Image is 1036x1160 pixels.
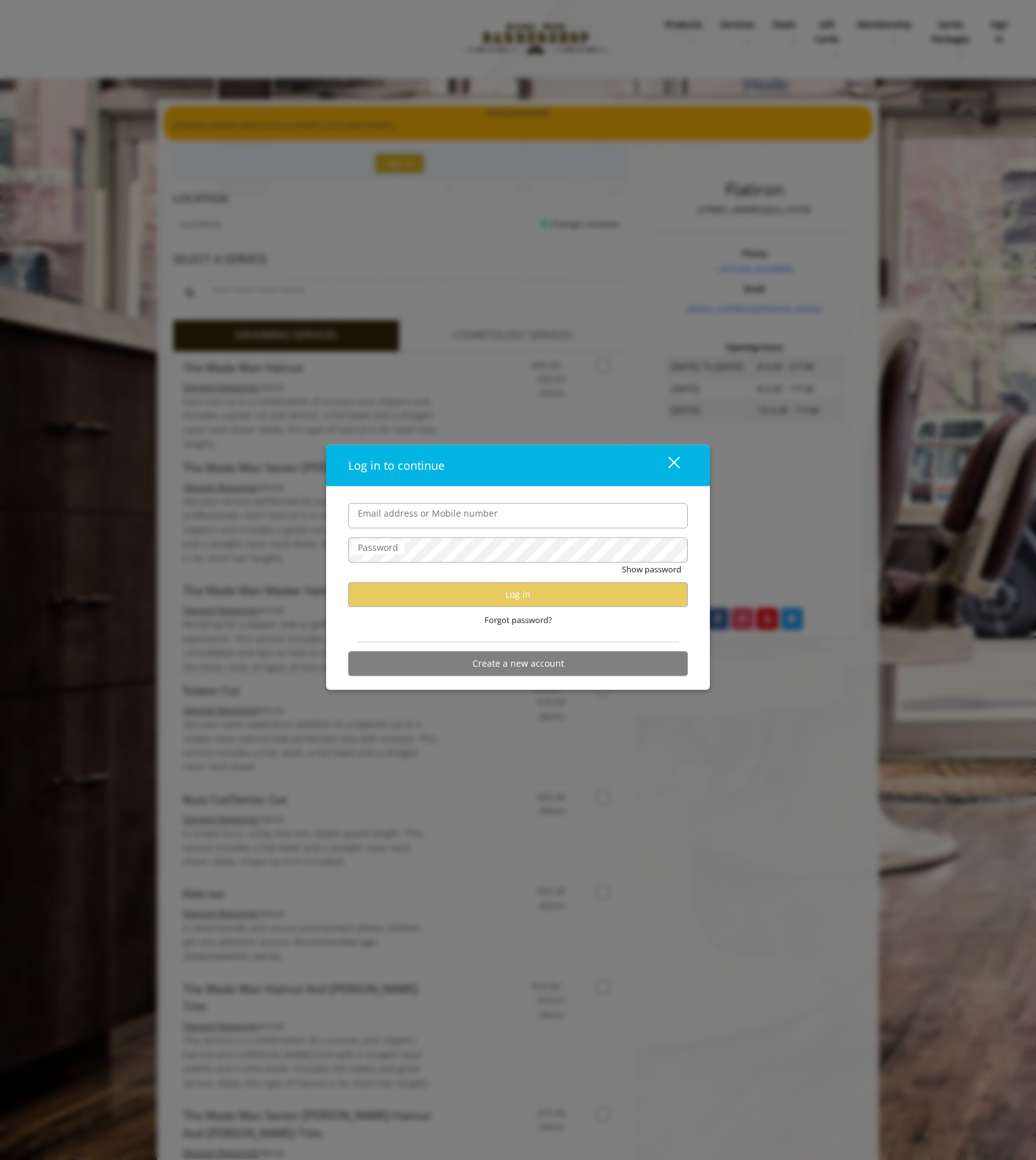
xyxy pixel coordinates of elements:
input: Password [348,537,688,562]
input: Email address or Mobile number [348,503,688,528]
button: Show password [622,562,681,576]
button: Create a new account [348,651,688,676]
span: Forgot password? [484,613,552,626]
button: close dialog [645,452,688,478]
button: Log in [348,582,688,607]
div: close dialog [654,456,679,475]
label: Password [351,540,405,554]
span: Log in to continue [348,457,445,472]
label: Email address or Mobile number [351,506,504,520]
